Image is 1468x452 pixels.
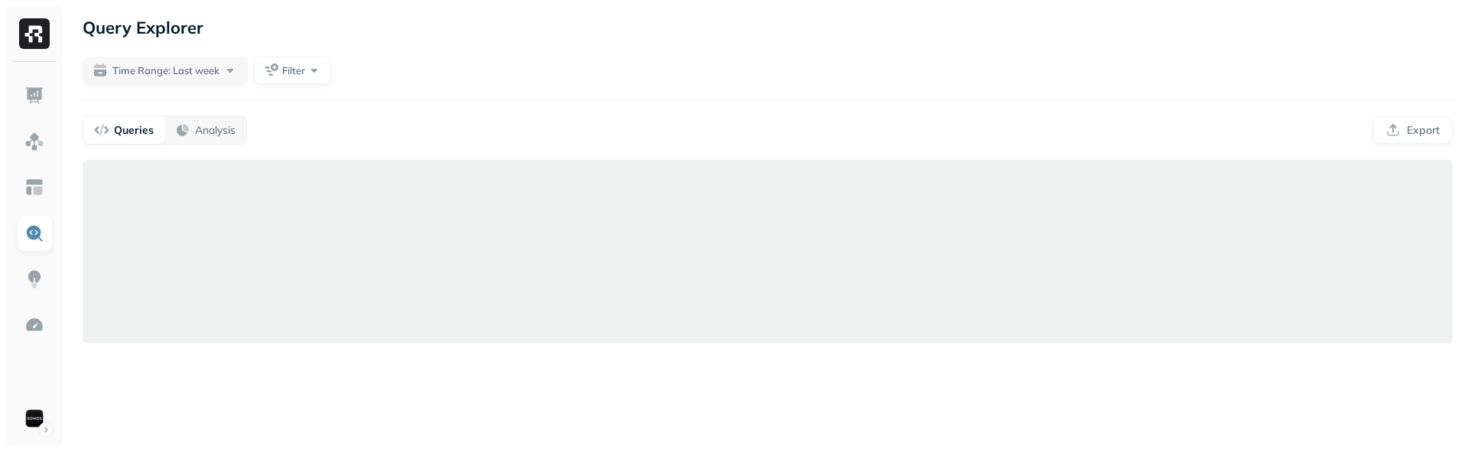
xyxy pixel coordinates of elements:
[24,408,45,429] img: Sonos
[1372,116,1453,144] button: Export
[254,57,332,84] button: Filter
[114,123,154,138] p: Queries
[24,315,44,335] img: Optimization
[83,14,203,41] p: Query Explorer
[112,63,219,78] span: Time Range: Last week
[24,223,44,243] img: Query Explorer
[24,132,44,151] img: Assets
[24,177,44,197] img: Asset Explorer
[24,269,44,289] img: Insights
[19,18,50,49] img: Ryft
[24,86,44,106] img: Dashboard
[282,63,305,78] span: Filter
[195,123,235,138] p: Analysis
[83,57,248,84] button: Time Range: Last week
